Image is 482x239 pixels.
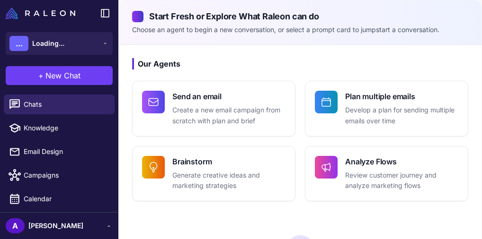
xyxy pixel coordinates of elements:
h3: Our Agents [132,58,468,69]
p: Review customer journey and analyze marketing flows [345,170,458,192]
h4: Send an email [172,91,286,102]
a: Email Design [4,142,115,162]
p: Generate creative ideas and marketing strategies [172,170,286,192]
button: Analyze FlowsReview customer journey and analyze marketing flows [305,146,468,202]
span: [PERSON_NAME] [28,221,83,231]
a: Chats [4,94,115,114]
a: Calendar [4,189,115,209]
button: ...Loading... [6,32,113,55]
span: Knowledge [24,123,107,133]
a: Raleon Logo [6,8,79,19]
p: Create a new email campaign from scratch with plan and brief [172,105,286,127]
div: A [6,218,25,233]
span: Loading... [32,38,64,49]
h4: Plan multiple emails [345,91,458,102]
button: Plan multiple emailsDevelop a plan for sending multiple emails over time [305,81,468,137]
span: Email Design [24,146,107,157]
span: Calendar [24,194,107,204]
a: Campaigns [4,165,115,185]
h4: Analyze Flows [345,156,458,167]
p: Choose an agent to begin a new conversation, or select a prompt card to jumpstart a conversation. [132,25,468,35]
h4: Brainstorm [172,156,286,167]
p: Develop a plan for sending multiple emails over time [345,105,458,127]
span: Campaigns [24,170,107,180]
button: BrainstormGenerate creative ideas and marketing strategies [132,146,295,202]
span: Chats [24,99,107,110]
button: +New Chat [6,66,113,85]
button: Send an emailCreate a new email campaign from scratch with plan and brief [132,81,295,137]
a: Knowledge [4,118,115,138]
span: + [38,70,44,81]
span: New Chat [45,70,80,81]
img: Raleon Logo [6,8,75,19]
h2: Start Fresh or Explore What Raleon can do [132,10,468,23]
div: ... [9,36,28,51]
